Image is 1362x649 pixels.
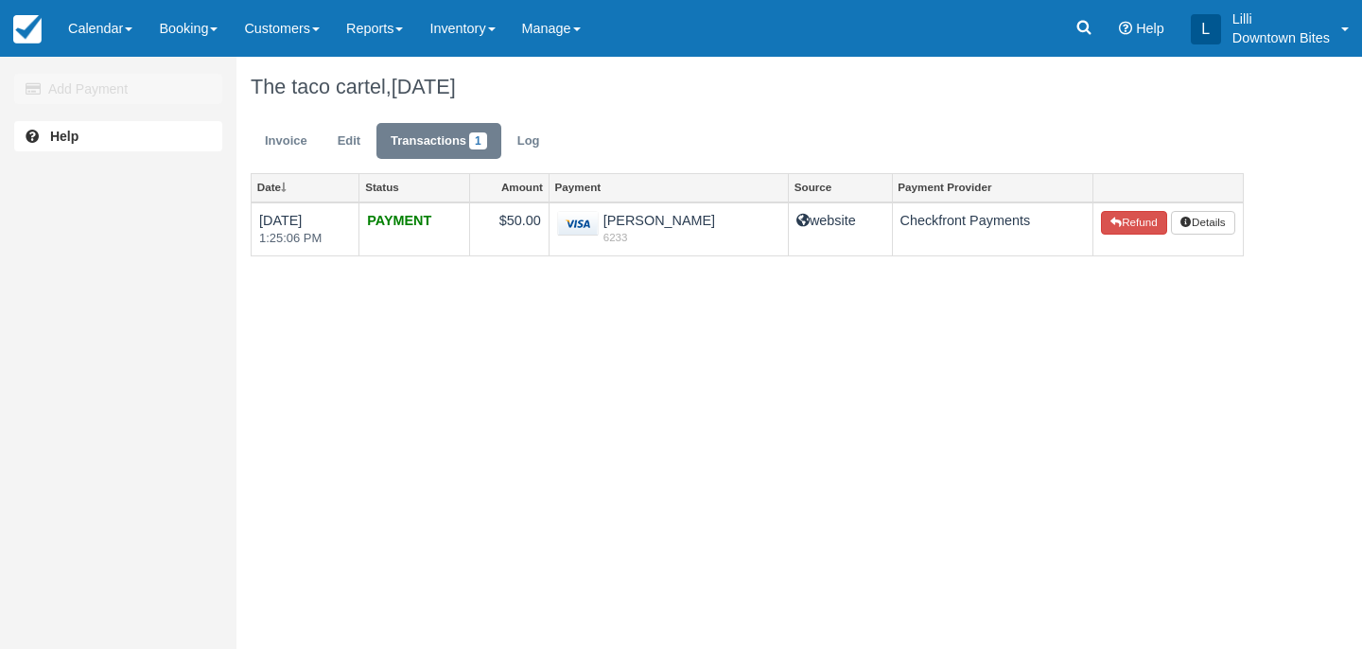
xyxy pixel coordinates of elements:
[1232,28,1330,47] p: Downtown Bites
[50,129,79,144] b: Help
[259,230,351,248] em: 1:25:06 PM
[1136,21,1164,36] span: Help
[469,132,487,149] span: 1
[503,123,554,160] a: Log
[549,202,788,256] td: [PERSON_NAME]
[14,121,222,151] a: Help
[392,75,456,98] span: [DATE]
[1191,14,1221,44] div: L
[469,202,549,256] td: $50.00
[252,202,359,256] td: [DATE]
[1171,211,1235,236] button: Details
[550,174,788,201] a: Payment
[557,211,599,237] img: visa.png
[893,174,1092,201] a: Payment Provider
[367,213,431,228] strong: PAYMENT
[251,123,322,160] a: Invoice
[1232,9,1330,28] p: Lilli
[788,202,892,256] td: website
[789,174,892,201] a: Source
[359,174,469,201] a: Status
[252,174,358,201] a: Date
[251,76,1244,98] h1: The taco cartel,
[1119,22,1132,35] i: Help
[323,123,375,160] a: Edit
[13,15,42,44] img: checkfront-main-nav-mini-logo.png
[892,202,1092,256] td: Checkfront Payments
[557,230,780,245] em: 6233
[470,174,549,201] a: Amount
[376,123,501,160] a: Transactions1
[1101,211,1167,236] button: Refund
